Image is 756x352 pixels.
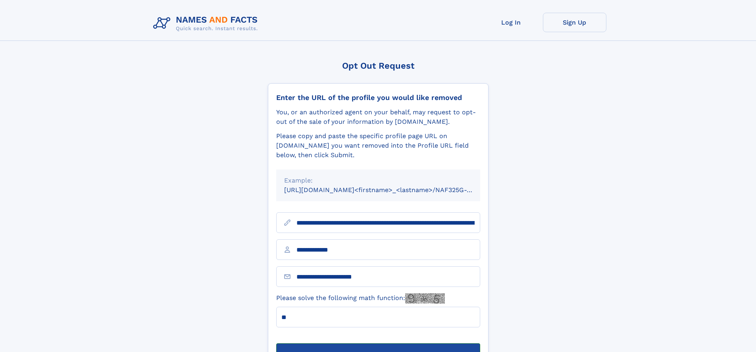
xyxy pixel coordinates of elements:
div: Opt Out Request [268,61,489,71]
small: [URL][DOMAIN_NAME]<firstname>_<lastname>/NAF325G-xxxxxxxx [284,186,495,194]
label: Please solve the following math function: [276,293,445,304]
div: Please copy and paste the specific profile page URL on [DOMAIN_NAME] you want removed into the Pr... [276,131,480,160]
div: You, or an authorized agent on your behalf, may request to opt-out of the sale of your informatio... [276,108,480,127]
img: Logo Names and Facts [150,13,264,34]
div: Example: [284,176,472,185]
a: Sign Up [543,13,606,32]
a: Log In [479,13,543,32]
div: Enter the URL of the profile you would like removed [276,93,480,102]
